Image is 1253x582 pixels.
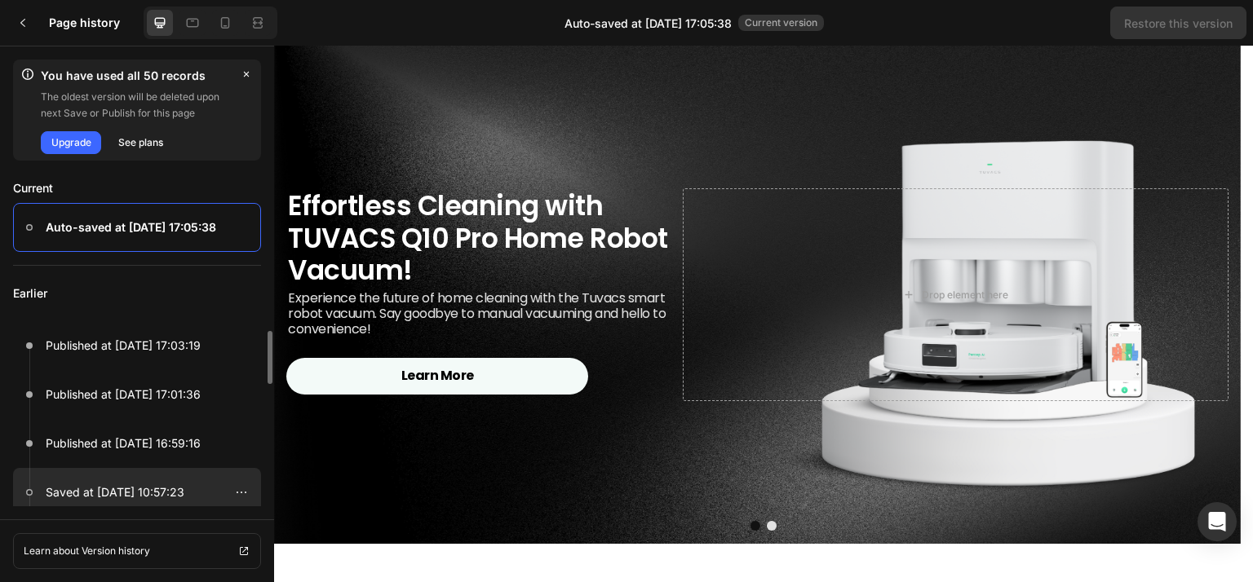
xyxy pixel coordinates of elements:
p: The oldest version will be deleted upon next Save or Publish for this page [41,89,235,121]
p: The Tuvacs home robot vacuum cleaner offers advanced 360° lidar navigation, mapping out your spac... [64,103,242,226]
div: View all post [121,440,186,461]
span: Current version [738,15,824,31]
p: Earlier [13,266,261,321]
button: See plans [108,131,173,154]
p: Published at [DATE] 17:03:19 [46,336,201,355]
p: Published at [DATE] 16:59:16 [46,434,201,453]
span: Auto-saved at [DATE] 17:05:38 [565,15,732,32]
p: Saved at [DATE] 10:57:23 [46,483,184,502]
button: Dot [476,475,486,485]
p: Ideal for All Floor Types [64,66,184,80]
a: View all post [101,434,206,467]
h3: Page history [49,13,137,33]
button: Restore this version [1110,7,1246,39]
span: You have used all 50 records [41,66,235,86]
div: Latest blogs and news. [49,407,257,424]
p: Auto-saved at [DATE] 17:05:38 [46,218,216,237]
div: Drop element here [648,243,734,256]
a: Learn about Version history [13,533,261,569]
div: Upgrade [51,135,91,150]
button: Upgrade [41,131,101,154]
p: Current [13,174,261,203]
div: Open Intercom Messenger [1198,502,1237,541]
div: Restore this version [1124,15,1233,32]
iframe: Design area [274,46,1253,582]
h2: Learn more about Tuvacs.. [49,337,257,398]
p: Automatic & Hands-Free Operation [64,20,241,48]
p: Learn about Version history [24,544,150,558]
div: See plans [118,135,163,150]
button: Dot [493,475,503,485]
p: Published at [DATE] 17:01:36 [46,385,201,404]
